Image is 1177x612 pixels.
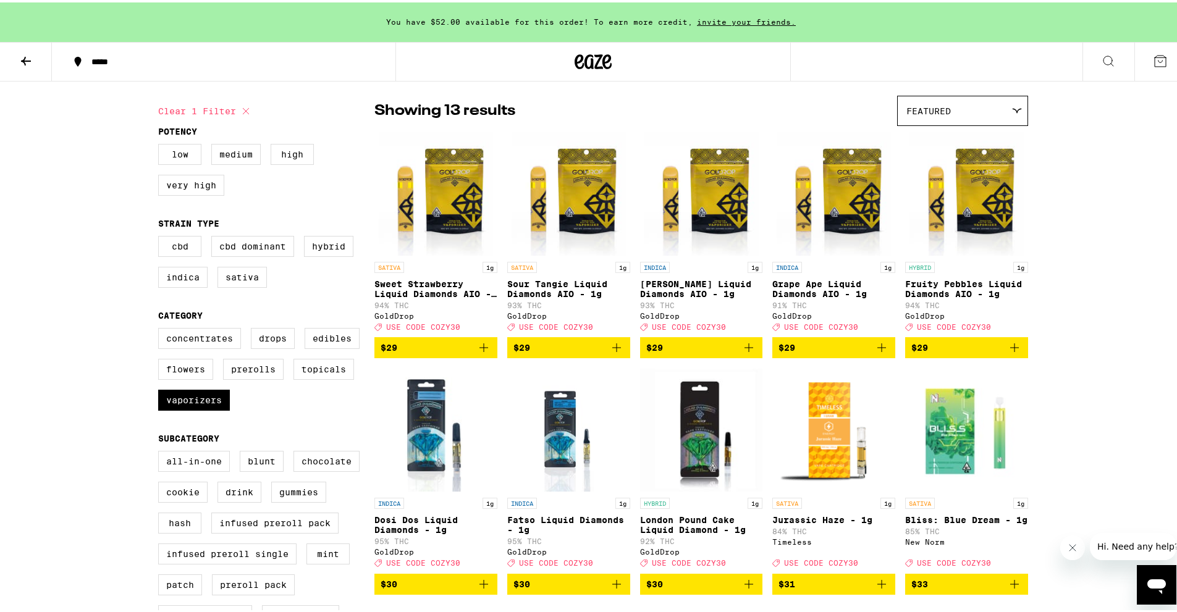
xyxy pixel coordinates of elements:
iframe: Close message [1060,533,1085,558]
iframe: Message from company [1090,530,1176,558]
p: Fatso Liquid Diamonds - 1g [507,513,630,532]
span: $30 [381,577,397,587]
label: CBD [158,233,201,254]
label: High [271,141,314,162]
img: GoldDrop - Dosi Dos Liquid Diamonds - 1g [378,366,495,489]
p: Jurassic Haze - 1g [772,513,895,522]
label: Chocolate [293,448,360,469]
button: Add to bag [640,335,763,356]
div: Timeless [772,535,895,543]
p: London Pound Cake Liquid Diamond - 1g [640,513,763,532]
img: GoldDrop - Fatso Liquid Diamonds - 1g [519,366,618,489]
span: USE CODE COZY30 [652,557,726,565]
p: INDICA [772,259,802,270]
label: Drink [217,479,261,500]
p: 1g [483,259,497,270]
img: GoldDrop - King Louis Liquid Diamonds AIO - 1g [644,130,758,253]
a: Open page for Grape Ape Liquid Diamonds AIO - 1g from GoldDrop [772,130,895,335]
div: GoldDrop [640,309,763,317]
button: Add to bag [772,571,895,592]
span: $29 [911,340,928,350]
p: Showing 13 results [374,98,515,119]
p: [PERSON_NAME] Liquid Diamonds AIO - 1g [640,277,763,296]
span: USE CODE COZY30 [917,321,991,329]
button: Add to bag [772,335,895,356]
a: Open page for Bliss: Blue Dream - 1g from New Norm [905,366,1028,571]
div: GoldDrop [905,309,1028,317]
p: 91% THC [772,299,895,307]
p: 95% THC [507,535,630,543]
p: 84% THC [772,525,895,533]
legend: Subcategory [158,431,219,441]
button: Add to bag [640,571,763,592]
button: Add to bag [507,571,630,592]
span: USE CODE COZY30 [784,557,858,565]
label: Infused Preroll Single [158,541,297,562]
a: Open page for Sour Tangie Liquid Diamonds AIO - 1g from GoldDrop [507,130,630,335]
p: Sour Tangie Liquid Diamonds AIO - 1g [507,277,630,296]
span: $29 [513,340,530,350]
span: USE CODE COZY30 [784,321,858,329]
button: Add to bag [374,335,497,356]
div: GoldDrop [374,309,497,317]
label: All-In-One [158,448,230,469]
p: 1g [748,495,762,506]
span: invite your friends. [693,15,800,23]
img: GoldDrop - Sour Tangie Liquid Diamonds AIO - 1g [512,130,626,253]
button: Add to bag [905,571,1028,592]
label: Edibles [305,325,360,346]
label: Blunt [240,448,284,469]
div: New Norm [905,535,1028,543]
p: 93% THC [640,299,763,307]
span: Featured [906,104,951,114]
p: SATIVA [507,259,537,270]
p: SATIVA [374,259,404,270]
p: 1g [615,495,630,506]
p: 95% THC [374,535,497,543]
span: USE CODE COZY30 [386,321,460,329]
p: 85% THC [905,525,1028,533]
button: Add to bag [507,335,630,356]
label: Vaporizers [158,387,230,408]
iframe: Button to launch messaging window [1137,563,1176,602]
label: Sativa [217,264,267,285]
label: Mint [306,541,350,562]
p: Sweet Strawberry Liquid Diamonds AIO - 1g [374,277,497,296]
span: You have $52.00 available for this order! To earn more credit, [386,15,693,23]
button: Add to bag [374,571,497,592]
div: GoldDrop [507,309,630,317]
p: SATIVA [905,495,935,506]
span: $31 [778,577,795,587]
label: Flowers [158,356,213,377]
img: New Norm - Bliss: Blue Dream - 1g [905,366,1028,489]
label: Prerolls [223,356,284,377]
a: Open page for Fatso Liquid Diamonds - 1g from GoldDrop [507,366,630,571]
label: Indica [158,264,208,285]
p: 1g [748,259,762,270]
img: GoldDrop - Fruity Pebbles Liquid Diamonds AIO - 1g [909,130,1024,253]
label: Drops [251,325,295,346]
label: Gummies [271,479,326,500]
label: CBD Dominant [211,233,294,254]
span: USE CODE COZY30 [386,557,460,565]
a: Open page for King Louis Liquid Diamonds AIO - 1g from GoldDrop [640,130,763,335]
label: Cookie [158,479,208,500]
label: Low [158,141,201,162]
span: USE CODE COZY30 [917,557,991,565]
span: $29 [778,340,795,350]
p: HYBRID [905,259,935,270]
a: Open page for Dosi Dos Liquid Diamonds - 1g from GoldDrop [374,366,497,571]
span: Hi. Need any help? [7,9,89,19]
span: $33 [911,577,928,587]
p: 1g [1013,495,1028,506]
img: GoldDrop - Sweet Strawberry Liquid Diamonds AIO - 1g [379,130,493,253]
p: 1g [615,259,630,270]
p: HYBRID [640,495,670,506]
label: Hash [158,510,201,531]
p: 1g [880,259,895,270]
a: Open page for Jurassic Haze - 1g from Timeless [772,366,895,571]
button: Add to bag [905,335,1028,356]
img: GoldDrop - Grape Ape Liquid Diamonds AIO - 1g [777,130,891,253]
span: USE CODE COZY30 [519,557,593,565]
span: USE CODE COZY30 [519,321,593,329]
